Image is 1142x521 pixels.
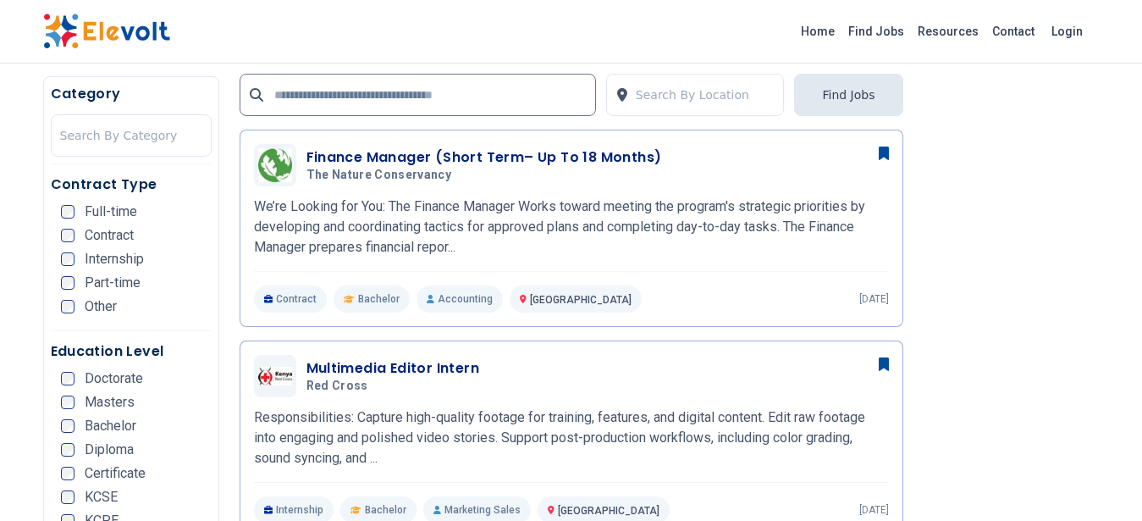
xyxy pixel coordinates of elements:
input: Other [61,300,74,313]
span: The Nature Conservancy [306,168,452,183]
input: Bachelor [61,419,74,433]
iframe: Chat Widget [1057,440,1142,521]
span: Bachelor [365,503,406,517]
p: We’re Looking for You: The Finance Manager Works toward meeting the program's strategic prioritie... [254,197,889,258]
input: KCSE [61,491,74,504]
span: Doctorate [85,372,143,385]
p: Contract [254,285,328,313]
input: Diploma [61,443,74,457]
span: KCSE [85,491,118,504]
span: Internship [85,252,144,266]
img: Red cross [258,367,292,385]
h3: Finance Manager (Short Term– Up To 18 Months) [306,147,662,168]
span: Diploma [85,443,134,457]
h3: Multimedia Editor Intern [306,358,480,379]
span: [GEOGRAPHIC_DATA] [530,294,632,306]
span: Full-time [85,205,137,219]
a: The Nature ConservancyFinance Manager (Short Term– Up To 18 Months)The Nature ConservancyWe’re Lo... [254,144,889,313]
a: Contact [985,18,1041,45]
input: Full-time [61,205,74,219]
span: Masters [85,396,135,409]
a: Login [1041,14,1093,48]
input: Internship [61,252,74,266]
span: Red cross [306,379,368,394]
span: Other [85,300,117,313]
span: [GEOGRAPHIC_DATA] [558,505,659,517]
h5: Education Level [51,341,212,362]
span: Certificate [85,467,146,480]
input: Doctorate [61,372,74,385]
p: Responsibilities: Capture high-quality footage for training, features, and digital content. Edit ... [254,407,889,468]
p: [DATE] [859,503,889,517]
a: Home [794,18,841,45]
img: Elevolt [43,14,170,49]
span: Bachelor [358,292,400,306]
span: Part-time [85,276,141,290]
h5: Category [51,84,212,104]
span: Contract [85,229,134,242]
p: [DATE] [859,292,889,306]
input: Part-time [61,276,74,290]
a: Resources [911,18,985,45]
button: Find Jobs [794,74,902,116]
input: Contract [61,229,74,242]
input: Certificate [61,467,74,480]
img: The Nature Conservancy [258,148,292,182]
span: Bachelor [85,419,136,433]
a: Find Jobs [841,18,911,45]
p: Accounting [417,285,503,313]
input: Masters [61,396,74,409]
h5: Contract Type [51,175,212,195]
